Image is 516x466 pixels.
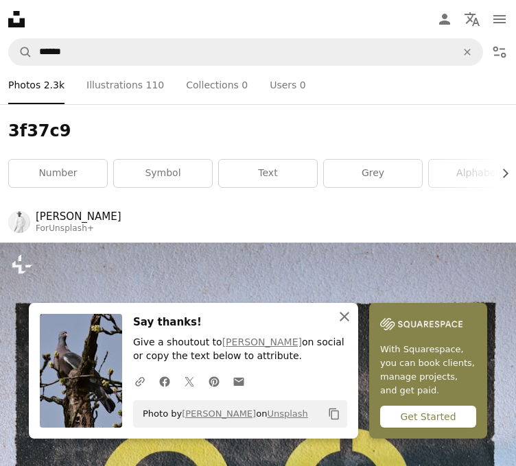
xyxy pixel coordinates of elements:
[270,66,306,104] a: Users 0
[493,160,508,187] button: scroll list to the right
[36,210,121,223] a: [PERSON_NAME]
[8,121,508,143] h1: 3f37c9
[300,77,306,93] span: 0
[49,223,94,233] a: Unsplash+
[133,314,347,330] h3: Say thanks!
[380,314,462,334] img: file-1747939142011-51e5cc87e3c9
[9,39,32,65] button: Search Unsplash
[202,367,226,395] a: Share on Pinterest
[8,11,25,27] a: Home — Unsplash
[267,408,307,419] a: Unsplash
[431,5,458,33] a: Log in / Sign up
[486,5,513,33] button: Menu
[486,38,513,66] button: Filters
[242,77,248,93] span: 0
[86,66,164,104] a: Illustrations 110
[226,367,251,395] a: Share over email
[152,367,177,395] a: Share on Facebook
[219,160,317,187] a: text
[8,211,30,233] img: Go to Andrej Lišakov's profile
[8,38,483,66] form: Find visuals sitewide
[36,223,121,234] div: For
[146,77,165,93] span: 110
[177,367,202,395] a: Share on Twitter
[458,5,486,33] button: Language
[222,336,302,347] a: [PERSON_NAME]
[186,66,248,104] a: Collections 0
[380,406,476,428] div: Get Started
[380,343,476,397] span: With Squarespace, you can book clients, manage projects, and get paid.
[182,408,256,419] a: [PERSON_NAME]
[9,160,107,187] a: number
[324,160,422,187] a: grey
[114,160,212,187] a: symbol
[133,336,347,363] p: Give a shoutout to on social or copy the text below to attribute.
[322,402,346,426] button: Copy to clipboard
[452,39,482,65] button: Clear
[369,303,487,439] a: With Squarespace, you can book clients, manage projects, and get paid.Get Started
[136,403,308,425] span: Photo by on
